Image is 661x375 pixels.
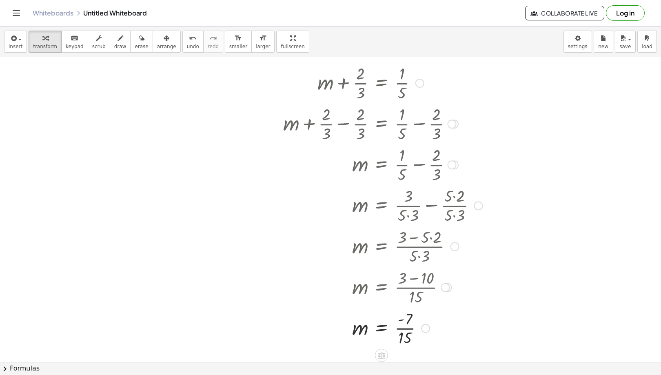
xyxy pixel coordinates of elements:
span: draw [114,44,126,49]
a: Whiteboards [33,9,73,17]
span: insert [9,44,22,49]
span: larger [256,44,270,49]
button: erase [130,31,153,53]
button: arrange [153,31,181,53]
span: fullscreen [281,44,304,49]
button: transform [29,31,62,53]
i: keyboard [71,33,78,43]
i: format_size [234,33,242,43]
button: load [637,31,657,53]
span: redo [208,44,219,49]
button: Collaborate Live [525,6,604,20]
button: Toggle navigation [10,7,23,20]
span: Collaborate Live [532,9,597,17]
button: undoundo [182,31,204,53]
span: settings [568,44,588,49]
button: fullscreen [276,31,309,53]
span: keypad [66,44,84,49]
button: settings [563,31,592,53]
button: draw [110,31,131,53]
i: undo [189,33,197,43]
span: erase [135,44,148,49]
span: undo [187,44,199,49]
button: format_sizesmaller [225,31,252,53]
button: insert [4,31,27,53]
span: new [598,44,608,49]
div: Apply the same math to both sides of the equation [375,349,388,362]
span: smaller [229,44,247,49]
span: arrange [157,44,176,49]
button: Log in [606,5,645,21]
i: redo [209,33,217,43]
button: scrub [88,31,110,53]
span: load [642,44,652,49]
span: scrub [92,44,106,49]
button: keyboardkeypad [61,31,88,53]
span: transform [33,44,57,49]
button: format_sizelarger [251,31,275,53]
i: format_size [259,33,267,43]
button: new [594,31,613,53]
button: redoredo [203,31,223,53]
span: save [619,44,631,49]
button: save [615,31,636,53]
